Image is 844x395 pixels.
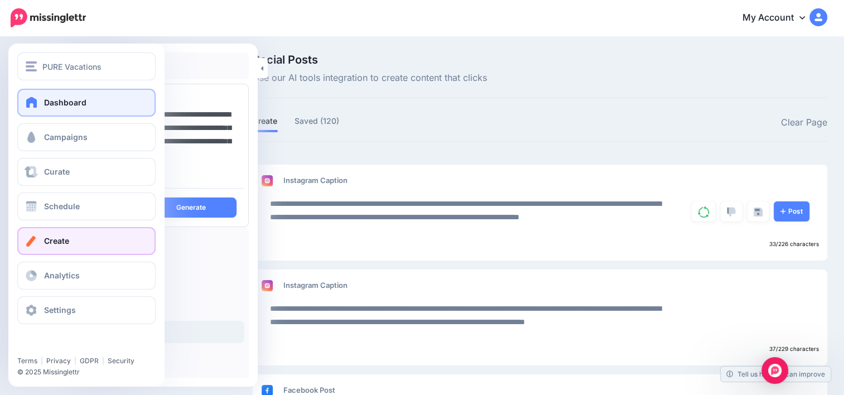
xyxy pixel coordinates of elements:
a: Settings [17,296,156,324]
img: instagram-square.png [262,280,273,291]
a: Post [774,201,809,221]
a: Curate [17,158,156,186]
span: PURE Vacations [42,60,102,73]
span: Settings [44,305,76,315]
img: thumbs-down-grey.png [727,207,736,217]
a: Saved (120) [295,114,340,128]
a: GDPR [80,357,99,365]
img: save.png [754,208,763,216]
iframe: Twitter Follow Button [17,340,102,351]
span: Curate [44,167,70,176]
img: instagram-square.png [262,175,273,186]
span: Instagram Caption [283,176,348,185]
a: My Account [731,4,827,32]
div: Open Intercom Messenger [761,357,788,384]
span: Analytics [44,271,80,280]
button: Generate [145,197,237,218]
span: | [41,357,43,365]
a: Schedule [17,192,156,220]
a: Tell us how we can improve [721,367,831,382]
span: Use our AI tools integration to create content that clicks [253,71,487,85]
a: Clear Page [781,115,827,130]
img: menu.png [26,61,37,71]
span: | [74,357,76,365]
button: PURE Vacations [17,52,156,80]
img: sync-green.png [698,206,709,218]
a: Create [253,114,278,128]
span: Social Posts [253,54,487,65]
div: 37/229 characters [253,342,827,357]
div: 33/226 characters [253,237,827,252]
a: Create [17,227,156,255]
a: Analytics [17,262,156,290]
a: Privacy [46,357,71,365]
a: Terms [17,357,37,365]
span: Schedule [44,201,80,211]
span: | [102,357,104,365]
a: Dashboard [17,89,156,117]
span: Dashboard [44,98,86,107]
span: Create [44,236,69,245]
span: Campaigns [44,132,88,142]
a: Campaigns [17,123,156,151]
span: Facebook Post [283,386,335,394]
span: Instagram Caption [283,281,348,290]
a: Security [108,357,134,365]
li: © 2025 Missinglettr [17,367,162,378]
img: Missinglettr [11,8,86,27]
